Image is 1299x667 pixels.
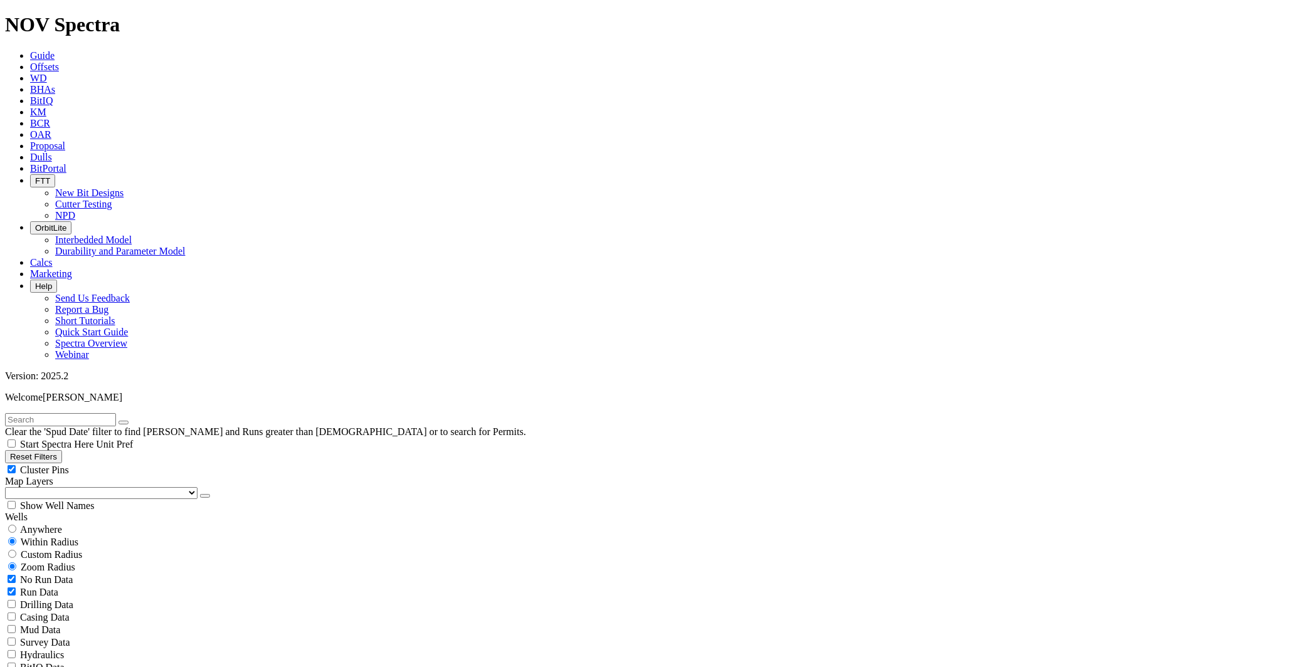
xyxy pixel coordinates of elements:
[20,524,62,535] span: Anywhere
[20,637,70,648] span: Survey Data
[5,413,116,426] input: Search
[30,163,66,174] a: BitPortal
[5,476,53,486] span: Map Layers
[55,349,89,360] a: Webinar
[30,140,65,151] a: Proposal
[55,315,115,326] a: Short Tutorials
[30,268,72,279] a: Marketing
[20,599,73,610] span: Drilling Data
[8,439,16,448] input: Start Spectra Here
[20,624,60,635] span: Mud Data
[5,426,526,437] span: Clear the 'Spud Date' filter to find [PERSON_NAME] and Runs greater than [DEMOGRAPHIC_DATA] or to...
[55,293,130,303] a: Send Us Feedback
[55,304,108,315] a: Report a Bug
[21,562,75,572] span: Zoom Radius
[30,50,55,61] a: Guide
[21,549,82,560] span: Custom Radius
[20,649,64,660] span: Hydraulics
[20,574,73,585] span: No Run Data
[35,223,66,233] span: OrbitLite
[5,370,1294,382] div: Version: 2025.2
[30,257,53,268] a: Calcs
[20,465,69,475] span: Cluster Pins
[30,129,51,140] a: OAR
[20,587,58,597] span: Run Data
[55,187,124,198] a: New Bit Designs
[30,61,59,72] a: Offsets
[5,392,1294,403] p: Welcome
[20,500,94,511] span: Show Well Names
[20,612,70,622] span: Casing Data
[55,338,127,349] a: Spectra Overview
[30,84,55,95] a: BHAs
[30,221,71,234] button: OrbitLite
[35,281,52,291] span: Help
[30,280,57,293] button: Help
[30,107,46,117] a: KM
[55,210,75,221] a: NPD
[55,234,132,245] a: Interbedded Model
[43,392,122,402] span: [PERSON_NAME]
[30,73,47,83] a: WD
[30,152,52,162] a: Dulls
[30,118,50,129] a: BCR
[5,512,1294,523] div: Wells
[5,648,1294,661] filter-controls-checkbox: Hydraulics Analysis
[30,174,55,187] button: FTT
[20,439,93,449] span: Start Spectra Here
[35,176,50,186] span: FTT
[21,537,78,547] span: Within Radius
[55,199,112,209] a: Cutter Testing
[96,439,133,449] span: Unit Pref
[5,450,62,463] button: Reset Filters
[55,246,186,256] a: Durability and Parameter Model
[55,327,128,337] a: Quick Start Guide
[5,13,1294,36] h1: NOV Spectra
[30,95,53,106] a: BitIQ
